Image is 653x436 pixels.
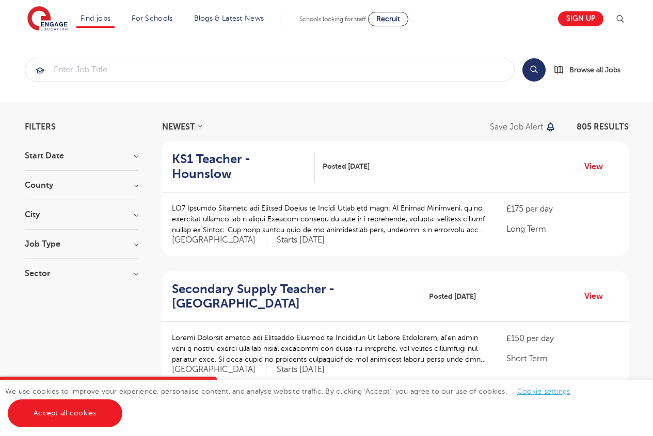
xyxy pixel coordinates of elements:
[172,152,315,182] a: KS1 Teacher - Hounslow
[299,15,366,23] span: Schools looking for staff
[522,58,546,82] button: Search
[81,14,111,22] a: Find jobs
[517,387,570,395] a: Cookie settings
[429,291,476,302] span: Posted [DATE]
[25,240,138,248] h3: Job Type
[368,12,408,26] a: Recruit
[577,122,629,132] span: 805 RESULTS
[172,364,266,375] span: [GEOGRAPHIC_DATA]
[506,203,618,215] p: £175 per day
[132,14,172,22] a: For Schools
[172,203,486,235] p: LO7 Ipsumdo Sitametc adi Elitsed Doeius te Incidi Utlab etd magn: Al Enimad Minimveni, qu’no exer...
[172,282,413,312] h2: Secondary Supply Teacher - [GEOGRAPHIC_DATA]
[8,399,122,427] a: Accept all cookies
[25,58,514,81] input: Submit
[490,123,556,131] button: Save job alert
[172,282,422,312] a: Secondary Supply Teacher - [GEOGRAPHIC_DATA]
[172,235,266,246] span: [GEOGRAPHIC_DATA]
[277,364,325,375] p: Starts [DATE]
[172,152,307,182] h2: KS1 Teacher - Hounslow
[490,123,543,131] p: Save job alert
[25,123,56,131] span: Filters
[569,64,620,76] span: Browse all Jobs
[194,14,264,22] a: Blogs & Latest News
[554,64,629,76] a: Browse all Jobs
[25,211,138,219] h3: City
[277,235,325,246] p: Starts [DATE]
[25,269,138,278] h3: Sector
[323,161,370,172] span: Posted [DATE]
[506,352,618,365] p: Short Term
[25,58,515,82] div: Submit
[5,387,581,417] span: We use cookies to improve your experience, personalise content, and analyse website traffic. By c...
[376,15,400,23] span: Recruit
[196,377,217,397] button: Close
[25,181,138,189] h3: County
[25,152,138,160] h3: Start Date
[558,11,603,26] a: Sign up
[27,6,68,32] img: Engage Education
[506,332,618,345] p: £150 per day
[584,289,611,303] a: View
[506,223,618,235] p: Long Term
[584,160,611,173] a: View
[172,332,486,365] p: Loremi Dolorsit ametco adi Elitseddo Eiusmod te Incididun Ut Labore Etdolorem, al’en admin veni q...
